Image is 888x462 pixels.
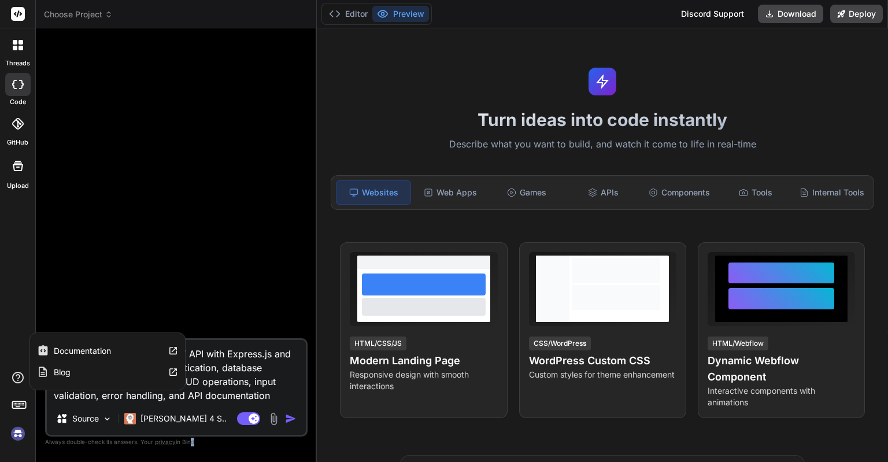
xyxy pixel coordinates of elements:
[8,424,28,443] img: signin
[795,180,869,205] div: Internal Tools
[285,413,297,424] img: icon
[350,369,497,392] p: Responsive design with smooth interactions
[102,414,112,424] img: Pick Models
[529,353,676,369] h4: WordPress Custom CSS
[54,367,71,378] label: Blog
[708,337,768,350] div: HTML/Webflow
[566,180,640,205] div: APIs
[413,180,487,205] div: Web Apps
[350,353,497,369] h4: Modern Landing Page
[529,369,676,380] p: Custom styles for theme enhancement
[44,9,113,20] span: Choose Project
[267,412,280,426] img: attachment
[10,97,26,107] label: code
[642,180,716,205] div: Components
[7,181,29,191] label: Upload
[5,58,30,68] label: threads
[324,109,881,130] h1: Turn ideas into code instantly
[708,385,855,408] p: Interactive components with animations
[30,361,185,383] a: Blog
[54,345,111,357] label: Documentation
[708,353,855,385] h4: Dynamic Webflow Component
[72,413,99,424] p: Source
[490,180,564,205] div: Games
[45,437,308,448] p: Always double-check its answers. Your in Bind
[324,6,372,22] button: Editor
[350,337,406,350] div: HTML/CSS/JS
[372,6,429,22] button: Preview
[7,138,28,147] label: GitHub
[336,180,411,205] div: Websites
[140,413,227,424] p: [PERSON_NAME] 4 S..
[124,413,136,424] img: Claude 4 Sonnet
[674,5,751,23] div: Discord Support
[758,5,823,23] button: Download
[324,137,881,152] p: Describe what you want to build, and watch it come to life in real-time
[529,337,591,350] div: CSS/WordPress
[830,5,883,23] button: Deploy
[719,180,793,205] div: Tools
[30,340,185,361] a: Documentation
[155,438,176,445] span: privacy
